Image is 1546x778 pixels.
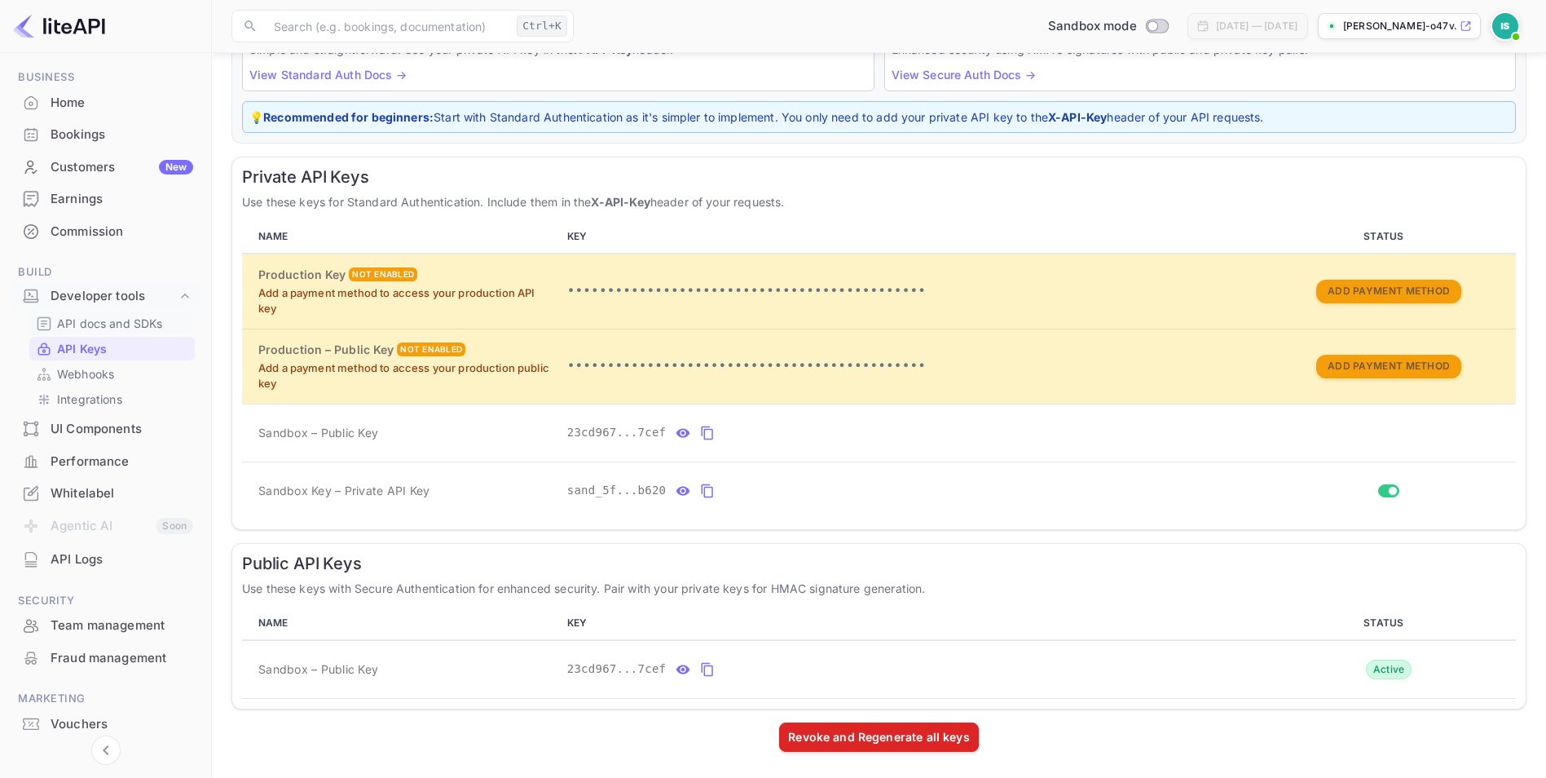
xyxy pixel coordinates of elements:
[242,220,1516,519] table: private api keys table
[349,267,417,281] div: Not enabled
[242,462,561,519] td: Sandbox Key – Private API Key
[561,607,1262,640] th: KEY
[10,87,201,119] div: Home
[10,183,201,215] div: Earnings
[10,610,201,642] div: Team management
[91,736,121,765] button: Collapse navigation
[242,607,1516,699] table: public api keys table
[1261,607,1516,640] th: STATUS
[10,610,201,640] a: Team management
[51,715,193,734] div: Vouchers
[10,216,201,248] div: Commission
[242,607,561,640] th: NAME
[1261,220,1516,254] th: STATUS
[10,643,201,673] a: Fraud management
[10,263,201,281] span: Build
[249,68,407,82] a: View Standard Auth Docs →
[51,550,193,569] div: API Logs
[10,413,201,444] a: UI Components
[159,160,193,175] div: New
[1343,19,1456,33] p: [PERSON_NAME]-o47v...
[57,365,114,382] p: Webhooks
[10,690,201,708] span: Marketing
[10,709,201,740] div: Vouchers
[10,478,201,510] div: Whitelabel
[29,387,195,411] div: Integrations
[10,446,201,476] a: Performance
[397,343,465,356] div: Not enabled
[1216,19,1297,33] div: [DATE] — [DATE]
[249,108,1509,126] p: 💡 Start with Standard Authentication as it's simpler to implement. You only need to add your priv...
[242,554,1516,573] h6: Public API Keys
[51,453,193,471] div: Performance
[561,220,1262,254] th: KEY
[258,266,346,284] h6: Production Key
[258,424,378,441] span: Sandbox – Public Key
[51,420,193,439] div: UI Components
[10,413,201,445] div: UI Components
[1366,660,1412,679] div: Active
[574,42,632,56] strong: X-API-Key
[258,360,554,392] p: Add a payment method to access your production public key
[57,391,122,408] p: Integrations
[10,87,201,117] a: Home
[10,478,201,508] a: Whitelabel
[258,661,378,678] span: Sandbox – Public Key
[10,152,201,182] a: CustomersNew
[10,544,201,574] a: API Logs
[51,617,193,635] div: Team management
[10,216,201,246] a: Commission
[51,287,177,306] div: Developer tools
[51,484,193,503] div: Whitelabel
[567,482,667,499] span: sand_5f...b620
[567,661,667,678] span: 23cd967...7cef
[1316,280,1461,303] button: Add Payment Method
[1042,17,1174,36] div: Switch to Production mode
[1048,110,1107,124] strong: X-API-Key
[57,315,163,332] p: API docs and SDKs
[242,580,1516,597] p: Use these keys with Secure Authentication for enhanced security. Pair with your private keys for ...
[263,110,434,124] strong: Recommended for beginners:
[51,158,193,177] div: Customers
[51,126,193,144] div: Bookings
[258,341,394,359] h6: Production – Public Key
[892,68,1036,82] a: View Secure Auth Docs →
[1492,13,1518,39] img: Ishita Srivastava
[567,356,1255,376] p: •••••••••••••••••••••••••••••••••••••••••••••
[517,15,567,37] div: Ctrl+K
[57,340,107,357] p: API Keys
[10,69,201,86] span: Business
[1316,358,1461,372] a: Add Payment Method
[13,13,105,39] img: LiteAPI logo
[29,312,195,335] div: API docs and SDKs
[10,709,201,739] a: Vouchers
[51,649,193,668] div: Fraud management
[36,315,188,332] a: API docs and SDKs
[10,183,201,214] a: Earnings
[51,190,193,209] div: Earnings
[567,281,1255,301] p: •••••••••••••••••••••••••••••••••••••••••••••
[29,362,195,386] div: Webhooks
[10,544,201,576] div: API Logs
[10,643,201,674] div: Fraud management
[1316,283,1461,297] a: Add Payment Method
[242,220,561,254] th: NAME
[242,167,1516,187] h6: Private API Keys
[10,446,201,478] div: Performance
[1048,17,1137,36] span: Sandbox mode
[788,728,970,745] div: Revoke and Regenerate all keys
[36,365,188,382] a: Webhooks
[10,282,201,311] div: Developer tools
[10,152,201,183] div: CustomersNew
[10,592,201,610] span: Security
[29,337,195,360] div: API Keys
[1316,355,1461,378] button: Add Payment Method
[36,391,188,408] a: Integrations
[10,119,201,149] a: Bookings
[591,195,650,209] strong: X-API-Key
[567,424,667,441] span: 23cd967...7cef
[36,340,188,357] a: API Keys
[258,285,554,317] p: Add a payment method to access your production API key
[10,119,201,151] div: Bookings
[264,10,510,42] input: Search (e.g. bookings, documentation)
